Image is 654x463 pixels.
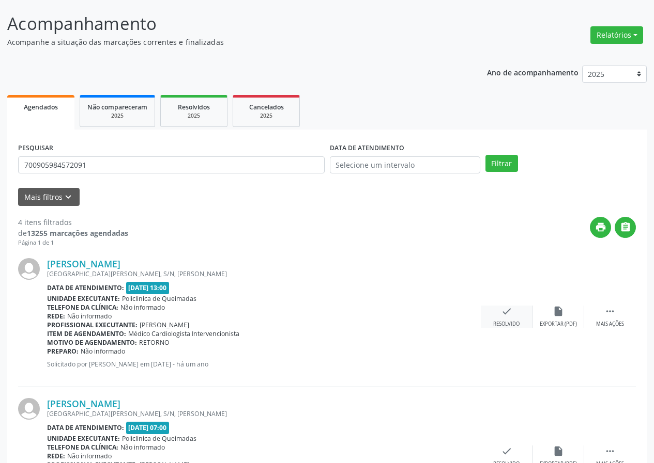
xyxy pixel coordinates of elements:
b: Rede: [47,452,65,460]
b: Rede: [47,312,65,321]
div: Página 1 de 1 [18,238,128,247]
input: Nome, CNS [18,156,325,174]
b: Data de atendimento: [47,423,124,432]
b: Item de agendamento: [47,329,126,338]
div: de [18,228,128,238]
i: check [501,306,512,317]
b: Profissional executante: [47,321,138,329]
img: img [18,258,40,280]
span: Não compareceram [87,103,147,111]
span: Agendados [24,103,58,111]
div: Resolvido [493,321,520,328]
label: DATA DE ATENDIMENTO [330,140,404,156]
b: Unidade executante: [47,434,120,443]
b: Unidade executante: [47,294,120,303]
span: Cancelados [249,103,284,111]
div: 2025 [87,112,147,120]
b: Telefone da clínica: [47,303,118,312]
i: keyboard_arrow_down [63,191,74,203]
i:  [604,445,616,457]
button: print [590,217,611,238]
div: 2025 [168,112,220,120]
span: Não informado [67,312,112,321]
div: 4 itens filtrados [18,217,128,228]
a: [PERSON_NAME] [47,398,120,409]
b: Preparo: [47,347,79,356]
span: Não informado [120,303,165,312]
p: Solicitado por [PERSON_NAME] em [DATE] - há um ano [47,360,481,369]
button:  [615,217,636,238]
input: Selecione um intervalo [330,156,480,174]
span: Não informado [120,443,165,452]
i: print [595,221,606,233]
div: [GEOGRAPHIC_DATA][PERSON_NAME], S/N, [PERSON_NAME] [47,409,481,418]
span: Não informado [67,452,112,460]
p: Acompanhe a situação das marcações correntes e finalizadas [7,37,455,47]
span: Policlinica de Queimadas [122,294,196,303]
div: 2025 [240,112,292,120]
div: Mais ações [596,321,624,328]
i: insert_drive_file [553,445,564,457]
b: Data de atendimento: [47,283,124,292]
span: Não informado [81,347,125,356]
div: [GEOGRAPHIC_DATA][PERSON_NAME], S/N, [PERSON_NAME] [47,269,481,278]
img: img [18,398,40,420]
div: Exportar (PDF) [540,321,577,328]
i: insert_drive_file [553,306,564,317]
span: [PERSON_NAME] [140,321,189,329]
span: Policlinica de Queimadas [122,434,196,443]
a: [PERSON_NAME] [47,258,120,269]
strong: 13255 marcações agendadas [27,228,128,238]
span: RETORNO [139,338,170,347]
b: Motivo de agendamento: [47,338,137,347]
label: PESQUISAR [18,140,53,156]
button: Filtrar [485,155,518,172]
i: check [501,445,512,457]
span: [DATE] 13:00 [126,282,170,294]
span: Resolvidos [178,103,210,111]
span: Médico Cardiologista Intervencionista [128,329,239,338]
p: Acompanhamento [7,11,455,37]
button: Relatórios [590,26,643,44]
b: Telefone da clínica: [47,443,118,452]
p: Ano de acompanhamento [487,66,579,78]
span: [DATE] 07:00 [126,422,170,434]
button: Mais filtroskeyboard_arrow_down [18,188,80,206]
i:  [604,306,616,317]
i:  [620,221,631,233]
